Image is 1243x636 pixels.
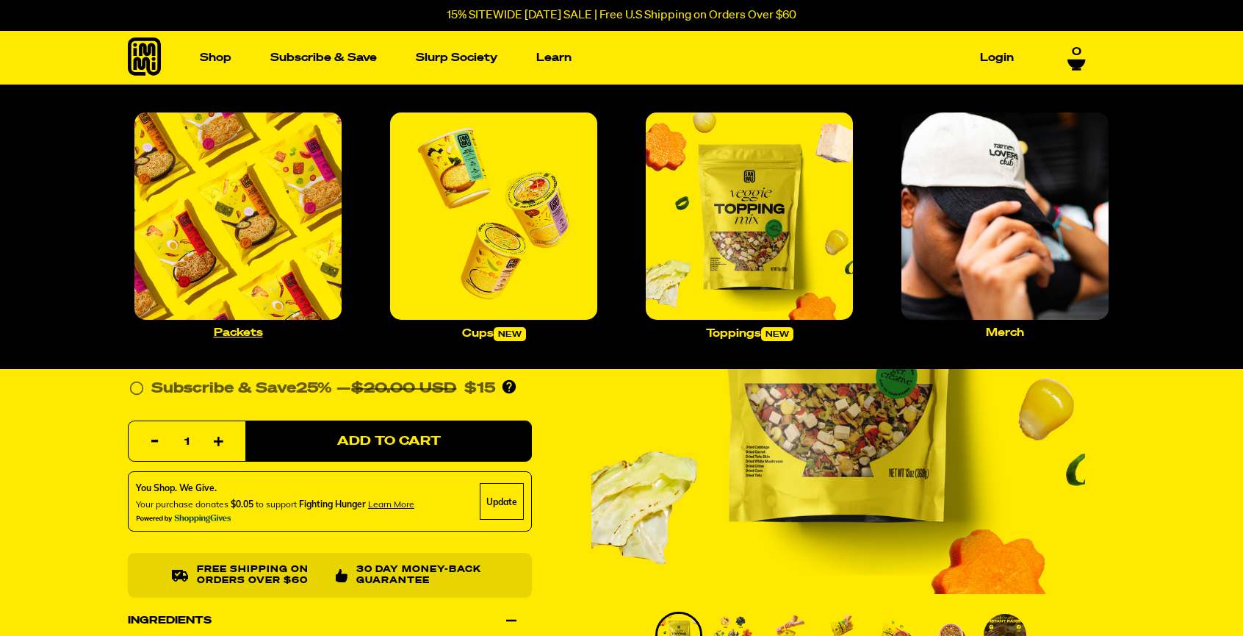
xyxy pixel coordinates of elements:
div: — [336,377,495,401]
p: 30 Day Money-Back Guarantee [356,565,488,587]
span: new [494,327,526,341]
input: quantity [137,422,237,463]
div: Update Cause Button [480,484,524,521]
p: Packets [214,327,263,338]
p: Free shipping on orders over $60 [197,565,324,587]
nav: Main navigation [194,31,1020,85]
img: Packets_large.jpg [134,112,342,320]
img: Toppings_large.jpg [646,112,853,320]
a: 0 [1067,40,1086,65]
a: Packets [129,107,347,344]
span: $15 [464,382,495,396]
span: $0.05 [231,499,253,510]
span: Learn more about donating [368,499,414,510]
del: $20.00 USD [351,382,456,396]
a: Cupsnew [384,107,603,347]
img: Cups_large.jpg [390,112,597,320]
a: Slurp Society [410,46,503,69]
p: Cups [462,327,526,341]
span: Add to Cart [337,435,441,448]
div: You Shop. We Give. [136,482,414,496]
span: new [761,327,793,341]
span: Your purchase donates [136,499,228,510]
span: to support [256,499,297,510]
span: 0 [1072,40,1081,54]
button: Add to Cart [245,421,532,462]
span: 25% [296,382,332,396]
a: Subscribe & Save [264,46,383,69]
iframe: Marketing Popup [7,568,155,629]
span: Fighting Hunger [299,499,366,510]
p: Toppings [706,327,793,341]
div: Subscribe & Save [151,377,332,401]
p: 15% SITEWIDE [DATE] SALE | Free U.S Shipping on Orders Over $60 [447,9,796,22]
a: Shop [194,46,237,69]
a: Login [974,46,1020,69]
img: Merch_large.jpg [901,112,1109,320]
p: Merch [986,327,1024,338]
img: Powered By ShoppingGives [136,515,231,524]
a: Toppingsnew [640,107,859,347]
a: Merch [896,107,1114,344]
a: Learn [530,46,577,69]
